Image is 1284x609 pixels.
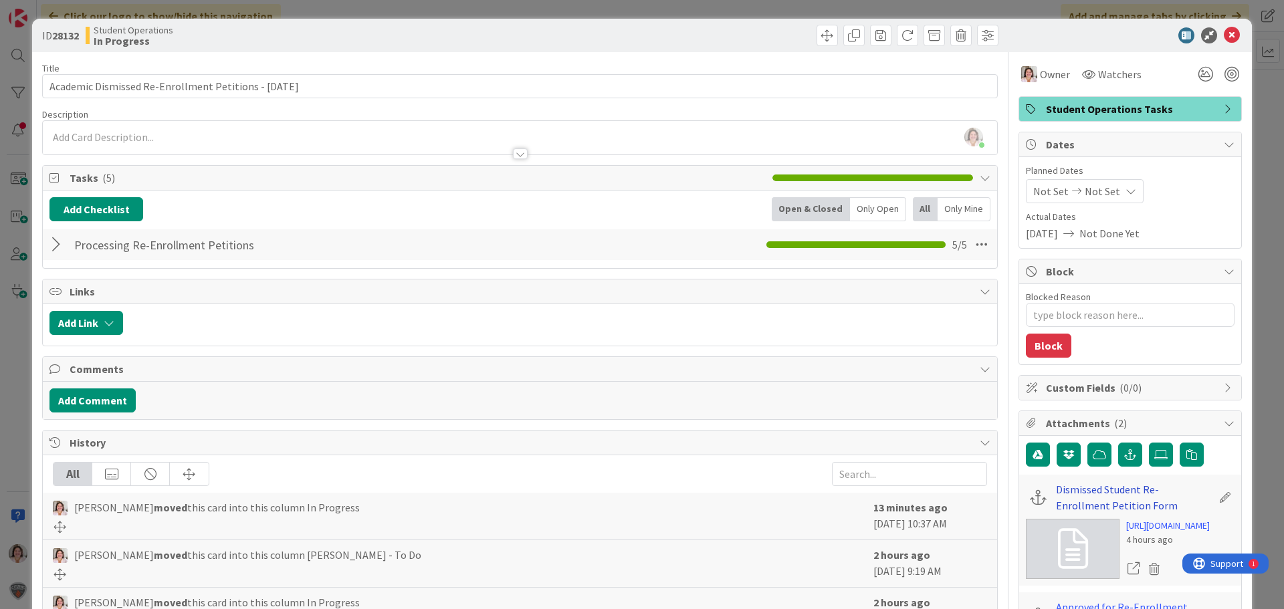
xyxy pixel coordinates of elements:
[1098,66,1142,82] span: Watchers
[1126,533,1210,547] div: 4 hours ago
[49,388,136,412] button: Add Comment
[154,548,187,562] b: moved
[42,108,88,120] span: Description
[772,197,850,221] div: Open & Closed
[52,29,79,42] b: 28132
[1026,164,1235,178] span: Planned Dates
[964,128,983,146] img: 8Zp9bjJ6wS5x4nzU9KWNNxjkzf4c3Efw.jpg
[1033,183,1069,199] span: Not Set
[53,463,92,485] div: All
[1021,66,1037,82] img: EW
[1056,481,1212,513] a: Dismissed Student Re-Enrollment Petition Form
[952,237,967,253] span: 5 / 5
[1046,136,1217,152] span: Dates
[154,501,187,514] b: moved
[49,197,143,221] button: Add Checklist
[42,62,60,74] label: Title
[154,596,187,609] b: moved
[102,171,115,185] span: ( 5 )
[873,547,987,580] div: [DATE] 9:19 AM
[1046,415,1217,431] span: Attachments
[1114,416,1127,430] span: ( 2 )
[70,361,973,377] span: Comments
[873,548,930,562] b: 2 hours ago
[1026,334,1071,358] button: Block
[873,596,930,609] b: 2 hours ago
[938,197,990,221] div: Only Mine
[913,197,938,221] div: All
[1046,380,1217,396] span: Custom Fields
[70,435,973,451] span: History
[42,27,79,43] span: ID
[1126,519,1210,533] a: [URL][DOMAIN_NAME]
[1079,225,1140,241] span: Not Done Yet
[1026,291,1091,303] label: Blocked Reason
[832,462,987,486] input: Search...
[70,233,370,257] input: Add Checklist...
[850,197,906,221] div: Only Open
[49,311,123,335] button: Add Link
[1119,381,1142,394] span: ( 0/0 )
[28,2,61,18] span: Support
[1085,183,1120,199] span: Not Set
[1026,210,1235,224] span: Actual Dates
[94,35,173,46] b: In Progress
[1126,560,1141,578] a: Open
[70,170,766,186] span: Tasks
[94,25,173,35] span: Student Operations
[42,74,998,98] input: type card name here...
[70,5,73,16] div: 1
[53,548,68,563] img: EW
[1026,225,1058,241] span: [DATE]
[74,547,421,563] span: [PERSON_NAME] this card into this column [PERSON_NAME] - To Do
[1046,101,1217,117] span: Student Operations Tasks
[1040,66,1070,82] span: Owner
[873,499,987,533] div: [DATE] 10:37 AM
[873,501,948,514] b: 13 minutes ago
[53,501,68,515] img: EW
[1046,263,1217,279] span: Block
[70,283,973,299] span: Links
[74,499,360,515] span: [PERSON_NAME] this card into this column In Progress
